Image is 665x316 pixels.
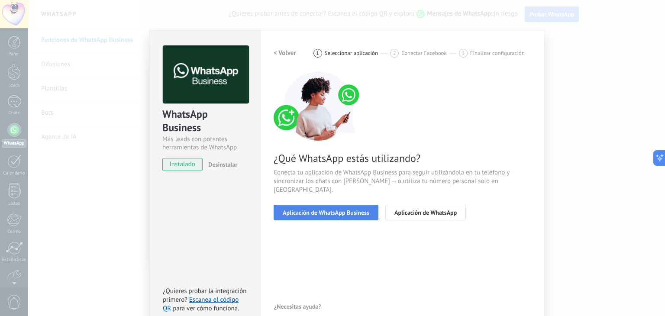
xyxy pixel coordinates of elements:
span: 3 [462,49,465,57]
span: Desinstalar [208,161,237,168]
img: logo_main.png [163,45,249,104]
button: < Volver [274,45,296,61]
span: 2 [393,49,396,57]
button: ¿Necesitas ayuda? [274,300,322,313]
span: ¿Necesitas ayuda? [274,303,321,310]
div: WhatsApp Business [162,107,248,135]
button: Aplicación de WhatsApp Business [274,205,378,220]
span: ¿Qué WhatsApp estás utilizando? [274,152,531,165]
span: Finalizar configuración [470,50,525,56]
span: Conecta tu aplicación de WhatsApp Business para seguir utilizándola en tu teléfono y sincronizar ... [274,168,531,194]
img: connect number [274,71,365,141]
span: para ver cómo funciona. [173,304,239,313]
span: Seleccionar aplicación [325,50,378,56]
h2: < Volver [274,49,296,57]
button: Desinstalar [205,158,237,171]
span: Aplicación de WhatsApp Business [283,210,369,216]
a: Escanea el código QR [163,296,239,313]
span: ¿Quieres probar la integración primero? [163,287,247,304]
span: 1 [316,49,319,57]
button: Aplicación de WhatsApp [385,205,466,220]
span: Conectar Facebook [401,50,447,56]
span: Aplicación de WhatsApp [394,210,457,216]
span: instalado [163,158,202,171]
div: Más leads con potentes herramientas de WhatsApp [162,135,248,152]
